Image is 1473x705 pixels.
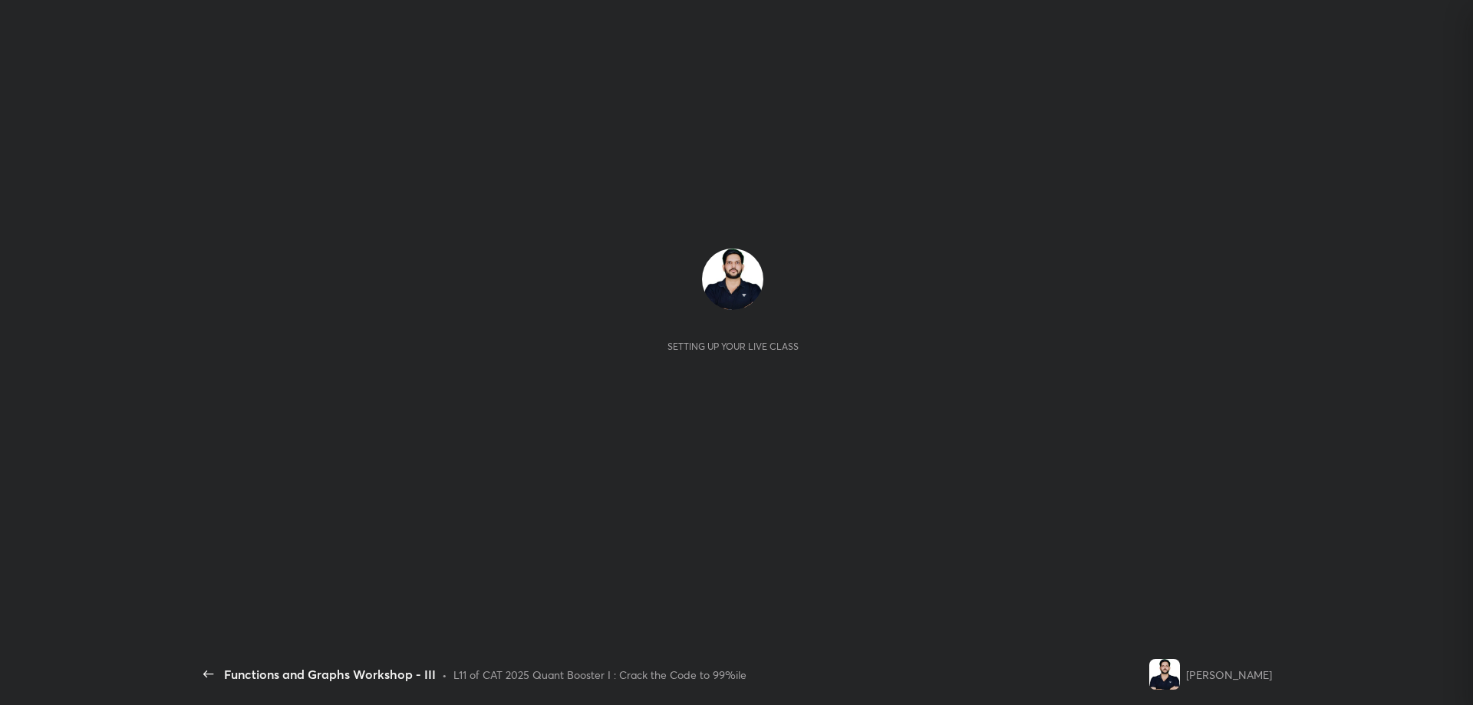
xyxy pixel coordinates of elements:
[442,667,447,683] div: •
[224,665,436,684] div: Functions and Graphs Workshop - III
[1186,667,1272,683] div: [PERSON_NAME]
[1149,659,1180,690] img: 1c09848962704c2c93b45c2bf87dea3f.jpg
[667,341,799,352] div: Setting up your live class
[702,249,763,310] img: 1c09848962704c2c93b45c2bf87dea3f.jpg
[453,667,746,683] div: L11 of CAT 2025 Quant Booster I : Crack the Code to 99%ile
